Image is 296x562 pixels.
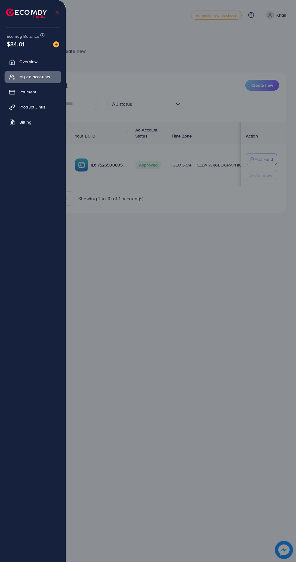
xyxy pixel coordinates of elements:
[5,101,61,113] a: Product Links
[6,8,47,18] img: logo
[19,74,50,80] span: My ad accounts
[19,119,31,125] span: Billing
[5,71,61,83] a: My ad accounts
[7,33,39,39] span: Ecomdy Balance
[19,89,36,95] span: Payment
[5,86,61,98] a: Payment
[7,40,24,48] span: $34.01
[19,104,45,110] span: Product Links
[19,59,37,65] span: Overview
[53,41,59,47] img: image
[5,116,61,128] a: Billing
[5,56,61,68] a: Overview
